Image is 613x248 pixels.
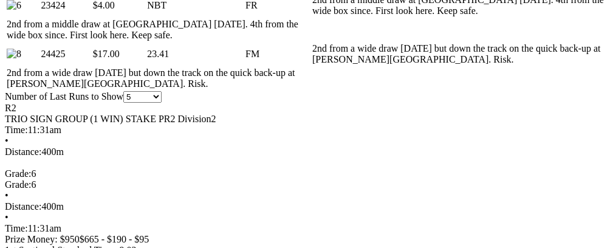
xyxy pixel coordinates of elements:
td: 2nd from a middle draw at [GEOGRAPHIC_DATA] [DATE]. 4th from the wide box since. First look here.... [6,18,310,41]
div: 6 [5,168,608,179]
div: TRIO SIGN GROUP (1 WIN) STAKE PR2 Division2 [5,114,608,125]
span: Time: [5,223,28,233]
td: 24425 [41,43,91,66]
span: • [5,190,9,201]
div: Prize Money: $950 [5,234,608,245]
span: R2 [5,103,16,113]
div: 6 [5,179,608,190]
td: FM [245,43,310,66]
span: • [5,212,9,222]
td: 2nd from a wide draw [DATE] but down the track on the quick back-up at [PERSON_NAME][GEOGRAPHIC_D... [312,43,607,66]
td: 23.41 [146,43,244,66]
img: 8 [7,49,21,60]
span: Distance: [5,201,41,212]
div: 400m [5,146,608,157]
span: $17.00 [93,49,120,59]
div: 11:31am [5,125,608,136]
span: • [5,136,9,146]
span: Distance: [5,146,41,157]
span: Grade: [5,179,32,190]
div: Number of Last Runs to Show [5,91,608,103]
span: Time: [5,125,28,135]
span: $665 - $190 - $95 [80,234,149,244]
div: 11:31am [5,223,608,234]
td: 2nd from a wide draw [DATE] but down the track on the quick back-up at [PERSON_NAME][GEOGRAPHIC_D... [6,67,310,90]
span: Grade: [5,168,32,179]
div: 400m [5,201,608,212]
